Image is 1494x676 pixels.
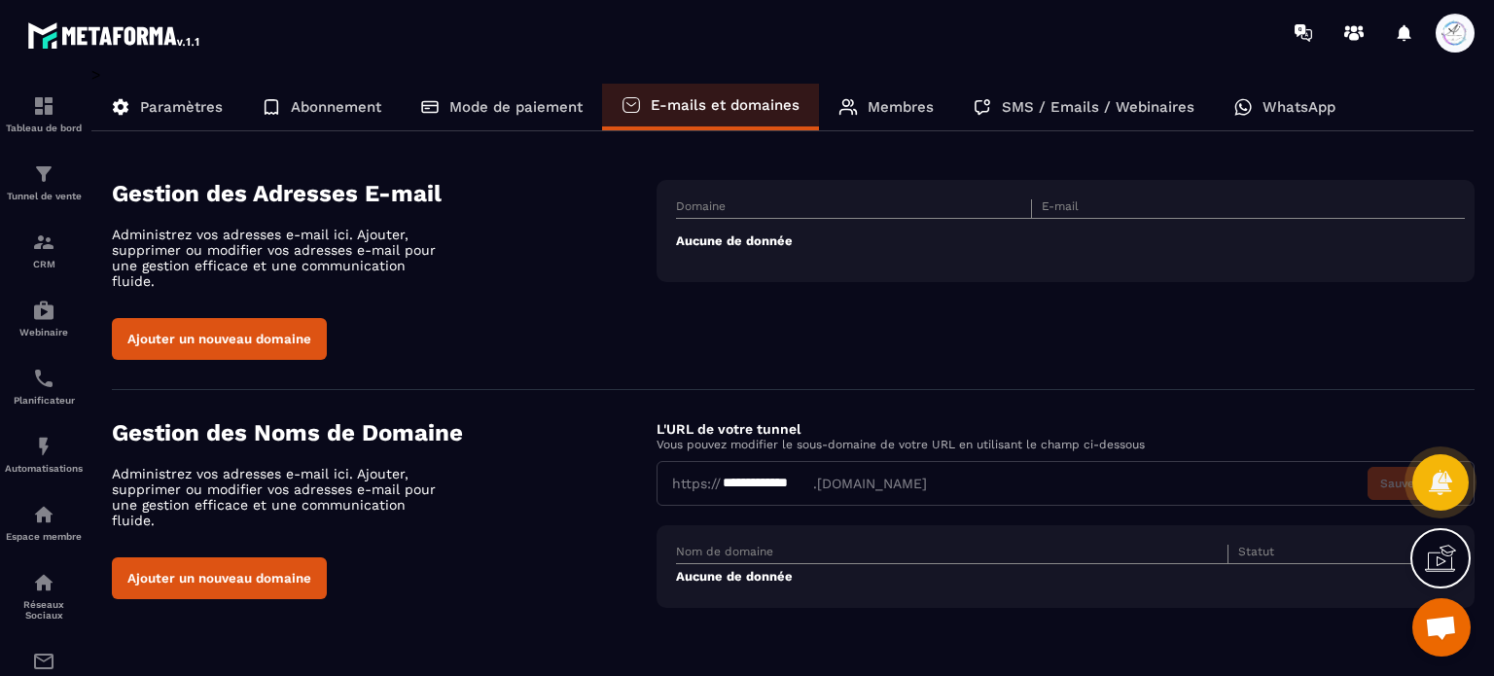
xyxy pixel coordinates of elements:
[112,557,327,599] button: Ajouter un nouveau domaine
[112,419,657,446] h4: Gestion des Noms de Domaine
[5,80,83,148] a: formationformationTableau de bord
[112,180,657,207] h4: Gestion des Adresses E-mail
[868,98,934,116] p: Membres
[676,545,1227,564] th: Nom de domaine
[676,219,1465,264] td: Aucune de donnée
[651,96,800,114] p: E-mails et domaines
[5,352,83,420] a: schedulerschedulerPlanificateur
[32,299,55,322] img: automations
[5,463,83,474] p: Automatisations
[5,216,83,284] a: formationformationCRM
[32,231,55,254] img: formation
[5,191,83,201] p: Tunnel de vente
[5,123,83,133] p: Tableau de bord
[5,420,83,488] a: automationsautomationsAutomatisations
[5,259,83,269] p: CRM
[32,367,55,390] img: scheduler
[112,227,452,289] p: Administrez vos adresses e-mail ici. Ajouter, supprimer ou modifier vos adresses e-mail pour une ...
[5,148,83,216] a: formationformationTunnel de vente
[32,650,55,673] img: email
[112,318,327,360] button: Ajouter un nouveau domaine
[32,162,55,186] img: formation
[657,421,800,437] label: L'URL de votre tunnel
[657,438,1475,451] p: Vous pouvez modifier le sous-domaine de votre URL en utilisant le champ ci-dessous
[1412,598,1471,657] a: Ouvrir le chat
[27,18,202,53] img: logo
[5,531,83,542] p: Espace membre
[91,65,1475,637] div: >
[32,503,55,526] img: automations
[5,327,83,338] p: Webinaire
[1228,545,1426,564] th: Statut
[449,98,583,116] p: Mode de paiement
[5,284,83,352] a: automationsautomationsWebinaire
[112,466,452,528] p: Administrez vos adresses e-mail ici. Ajouter, supprimer ou modifier vos adresses e-mail pour une ...
[676,564,1465,589] td: Aucune de donnée
[5,556,83,635] a: social-networksocial-networkRéseaux Sociaux
[1031,199,1386,219] th: E-mail
[140,98,223,116] p: Paramètres
[32,94,55,118] img: formation
[1002,98,1194,116] p: SMS / Emails / Webinaires
[32,571,55,594] img: social-network
[5,395,83,406] p: Planificateur
[291,98,381,116] p: Abonnement
[676,199,1031,219] th: Domaine
[5,599,83,621] p: Réseaux Sociaux
[5,488,83,556] a: automationsautomationsEspace membre
[32,435,55,458] img: automations
[1263,98,1335,116] p: WhatsApp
